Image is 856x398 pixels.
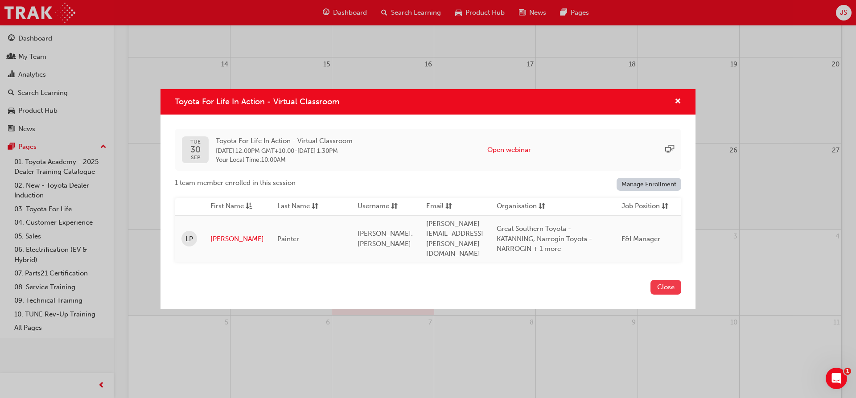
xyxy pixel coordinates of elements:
[210,234,264,244] a: [PERSON_NAME]
[358,201,389,212] span: Username
[277,235,299,243] span: Painter
[826,368,847,389] iframe: Intercom live chat
[216,136,353,164] div: -
[497,225,592,253] span: Great Southern Toyota - KATANNING, Narrogin Toyota - NARROGIN + 1 more
[210,201,259,212] button: First Nameasc-icon
[160,89,695,309] div: Toyota For Life In Action - Virtual Classroom
[621,201,671,212] button: Job Positionsorting-icon
[621,235,660,243] span: F&I Manager
[539,201,545,212] span: sorting-icon
[190,155,201,160] span: SEP
[497,201,537,212] span: Organisation
[216,136,353,146] span: Toyota For Life In Action - Virtual Classroom
[358,201,407,212] button: Usernamesorting-icon
[675,98,681,106] span: cross-icon
[445,201,452,212] span: sorting-icon
[621,201,660,212] span: Job Position
[487,145,531,155] button: Open webinar
[312,201,318,212] span: sorting-icon
[277,201,310,212] span: Last Name
[246,201,252,212] span: asc-icon
[216,156,353,164] span: Your Local Time : 10:00AM
[665,145,674,155] span: sessionType_ONLINE_URL-icon
[358,230,413,248] span: [PERSON_NAME].[PERSON_NAME]
[426,201,444,212] span: Email
[391,201,398,212] span: sorting-icon
[216,147,294,155] span: 30 Sep 2025 12:00PM GMT+10:00
[650,280,681,295] button: Close
[426,201,475,212] button: Emailsorting-icon
[675,96,681,107] button: cross-icon
[175,97,339,107] span: Toyota For Life In Action - Virtual Classroom
[497,201,546,212] button: Organisationsorting-icon
[297,147,338,155] span: 30 Sep 2025 1:30PM
[844,368,851,375] span: 1
[185,234,193,244] span: LP
[617,178,682,191] a: Manage Enrollment
[190,145,201,154] span: 30
[175,178,296,188] span: 1 team member enrolled in this session
[210,201,244,212] span: First Name
[662,201,668,212] span: sorting-icon
[190,139,201,145] span: TUE
[277,201,326,212] button: Last Namesorting-icon
[426,220,483,258] span: [PERSON_NAME][EMAIL_ADDRESS][PERSON_NAME][DOMAIN_NAME]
